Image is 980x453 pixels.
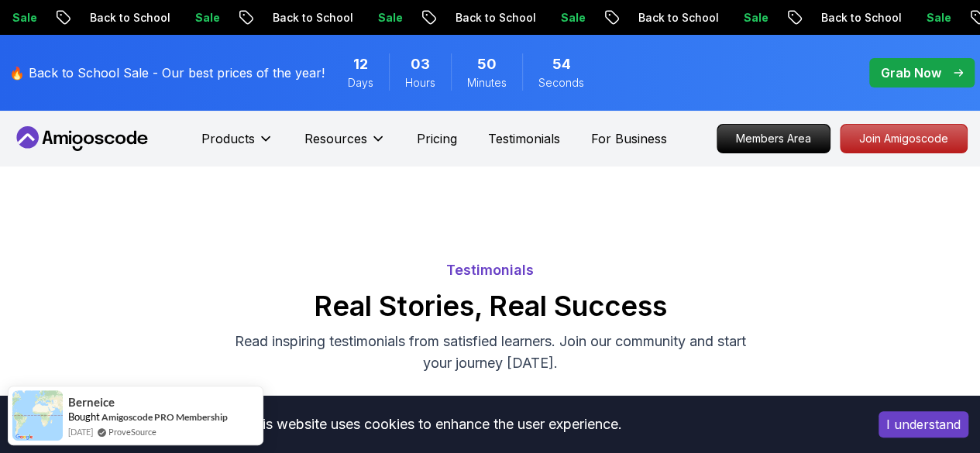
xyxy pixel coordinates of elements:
[108,425,156,438] a: ProveSource
[201,129,273,160] button: Products
[411,53,430,75] span: 3 Hours
[417,129,457,148] a: Pricing
[304,129,367,148] p: Resources
[201,129,255,148] p: Products
[488,129,560,148] a: Testimonials
[538,75,584,91] span: Seconds
[12,407,855,441] div: This website uses cookies to enhance the user experience.
[181,10,231,26] p: Sale
[101,411,228,423] a: Amigoscode PRO Membership
[717,124,830,153] a: Members Area
[840,124,968,153] a: Join Amigoscode
[12,390,63,441] img: provesource social proof notification image
[364,10,414,26] p: Sale
[467,75,507,91] span: Minutes
[304,129,386,160] button: Resources
[913,10,962,26] p: Sale
[879,411,968,438] button: Accept cookies
[230,331,751,374] p: Read inspiring testimonials from satisfied learners. Join our community and start your journey [D...
[353,53,368,75] span: 12 Days
[477,53,497,75] span: 50 Minutes
[405,75,435,91] span: Hours
[730,10,779,26] p: Sale
[68,396,115,409] span: Berneice
[348,75,373,91] span: Days
[807,10,913,26] p: Back to School
[8,290,972,321] h2: Real Stories, Real Success
[9,63,325,82] p: 🔥 Back to School Sale - Our best prices of the year!
[442,10,547,26] p: Back to School
[76,10,181,26] p: Back to School
[841,125,967,153] p: Join Amigoscode
[8,259,972,281] p: Testimonials
[68,410,100,423] span: Bought
[624,10,730,26] p: Back to School
[552,53,571,75] span: 54 Seconds
[881,63,941,82] p: Grab Now
[68,425,93,438] span: [DATE]
[259,10,364,26] p: Back to School
[547,10,597,26] p: Sale
[591,129,667,148] a: For Business
[717,125,830,153] p: Members Area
